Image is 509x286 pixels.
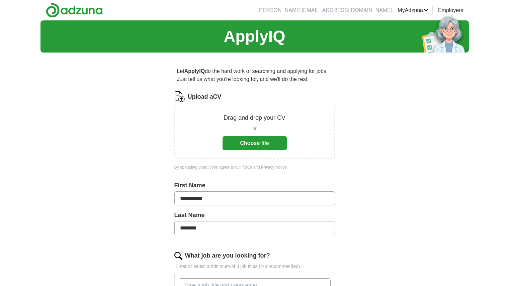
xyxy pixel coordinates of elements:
label: First Name [174,181,335,190]
label: Last Name [174,211,335,220]
strong: ApplyIQ [184,68,205,74]
img: CV Icon [174,91,185,102]
p: Let do the hard work of searching and applying for jobs. Just tell us what you're looking for, an... [174,65,335,86]
img: search.png [174,252,182,260]
img: Adzuna logo [46,3,103,18]
label: What job are you looking for? [185,251,270,260]
a: Employers [438,6,463,14]
a: T&Cs [242,165,252,170]
button: Choose file [223,136,287,150]
div: By uploading your CV you agree to our and . [174,164,335,170]
label: Upload a CV [188,92,222,101]
span: or [252,125,256,132]
h1: ApplyIQ [224,24,285,49]
a: Privacy Notice [261,165,287,170]
p: Drag and drop your CV [224,113,285,122]
li: [PERSON_NAME][EMAIL_ADDRESS][DOMAIN_NAME] [258,6,393,14]
a: MyAdzuna [398,6,428,14]
p: Enter or select a minimum of 3 job titles (4-8 recommended) [174,263,335,270]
